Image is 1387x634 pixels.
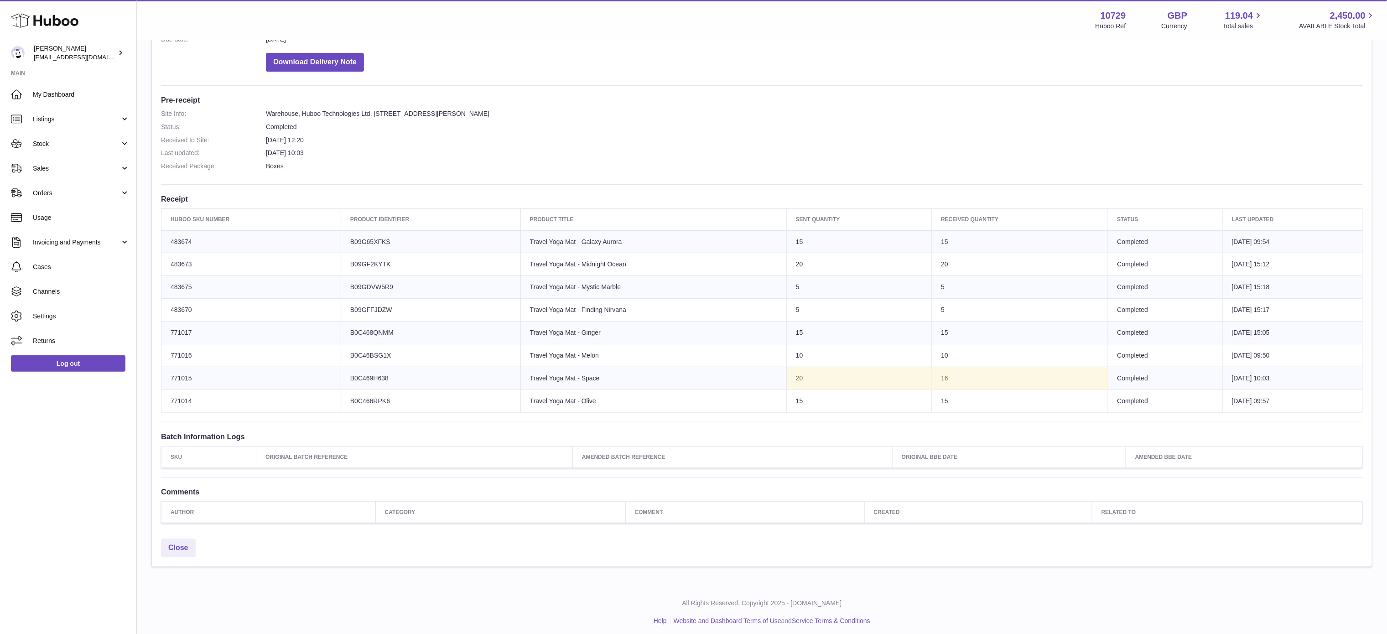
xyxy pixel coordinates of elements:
td: B09GF2KYTK [341,253,520,276]
td: 771015 [161,367,341,390]
td: 20 [786,367,931,390]
td: 483673 [161,253,341,276]
span: Channels [33,287,130,296]
li: and [670,617,870,625]
th: Comment [625,502,864,523]
h3: Batch Information Logs [161,431,1363,442]
td: Completed [1108,276,1222,299]
td: 15 [786,230,931,253]
td: B09GFFJDZW [341,299,520,322]
div: Huboo Ref [1096,22,1126,31]
strong: 10729 [1101,10,1126,22]
td: 5 [932,276,1108,299]
th: Created [864,502,1092,523]
th: Sent Quantity [786,209,931,230]
span: 2,450.00 [1330,10,1366,22]
th: SKU [161,446,256,468]
th: Last updated [1222,209,1362,230]
td: Completed [1108,322,1222,344]
th: Amended Batch Reference [573,446,893,468]
span: Cases [33,263,130,271]
td: Travel Yoga Mat - Melon [520,344,786,367]
td: Travel Yoga Mat - Galaxy Aurora [520,230,786,253]
td: [DATE] 10:03 [1222,367,1362,390]
span: Listings [33,115,120,124]
span: My Dashboard [33,90,130,99]
th: Product title [520,209,786,230]
h3: Pre-receipt [161,95,1363,105]
td: B09GDVW5R9 [341,276,520,299]
th: Huboo SKU Number [161,209,341,230]
td: Completed [1108,344,1222,367]
span: Returns [33,337,130,345]
th: Status [1108,209,1222,230]
td: [DATE] 09:50 [1222,344,1362,367]
td: Completed [1108,253,1222,276]
td: Completed [1108,390,1222,412]
th: Original Batch Reference [256,446,573,468]
div: [PERSON_NAME] [34,44,116,62]
h3: Receipt [161,194,1363,204]
td: 15 [932,230,1108,253]
dd: [DATE] 10:03 [266,149,1363,157]
a: Service Terms & Conditions [792,617,870,624]
th: Amended BBE Date [1126,446,1362,468]
td: B0C468QNMM [341,322,520,344]
dd: Boxes [266,162,1363,171]
p: All Rights Reserved. Copyright 2025 - [DOMAIN_NAME] [144,599,1380,608]
td: B0C466RPK6 [341,390,520,412]
td: Travel Yoga Mat - Ginger [520,322,786,344]
span: Sales [33,164,120,173]
td: 5 [932,299,1108,322]
td: B0C469H638 [341,367,520,390]
a: 119.04 Total sales [1223,10,1263,31]
a: Close [161,539,196,557]
h3: Comments [161,487,1363,497]
dt: Received Package: [161,162,266,171]
td: 15 [786,390,931,412]
img: internalAdmin-10729@internal.huboo.com [11,46,25,60]
td: B0C46BSG1X [341,344,520,367]
td: [DATE] 15:05 [1222,322,1362,344]
td: 483674 [161,230,341,253]
dt: Status: [161,123,266,131]
td: 483670 [161,299,341,322]
td: Completed [1108,367,1222,390]
a: Log out [11,355,125,372]
td: B09G65XFKS [341,230,520,253]
span: Total sales [1223,22,1263,31]
th: Original BBE Date [892,446,1126,468]
td: 16 [932,367,1108,390]
td: 15 [932,390,1108,412]
span: [EMAIL_ADDRESS][DOMAIN_NAME] [34,53,134,61]
td: [DATE] 15:17 [1222,299,1362,322]
th: Author [161,502,376,523]
td: 5 [786,276,931,299]
td: Travel Yoga Mat - Finding Nirvana [520,299,786,322]
span: Settings [33,312,130,321]
div: Currency [1162,22,1188,31]
span: Orders [33,189,120,197]
td: Travel Yoga Mat - Olive [520,390,786,412]
a: Help [654,617,667,624]
td: 20 [786,253,931,276]
span: Stock [33,140,120,148]
dt: Last updated: [161,149,266,157]
dt: Site Info: [161,109,266,118]
td: 20 [932,253,1108,276]
td: 483675 [161,276,341,299]
td: Travel Yoga Mat - Space [520,367,786,390]
td: [DATE] 15:18 [1222,276,1362,299]
td: 15 [786,322,931,344]
th: Received Quantity [932,209,1108,230]
td: 15 [932,322,1108,344]
td: [DATE] 09:57 [1222,390,1362,412]
th: Related to [1092,502,1362,523]
td: Travel Yoga Mat - Mystic Marble [520,276,786,299]
td: Completed [1108,230,1222,253]
th: Product Identifier [341,209,520,230]
span: 119.04 [1225,10,1253,22]
td: 10 [932,344,1108,367]
th: Category [375,502,625,523]
a: Website and Dashboard Terms of Use [674,617,781,624]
